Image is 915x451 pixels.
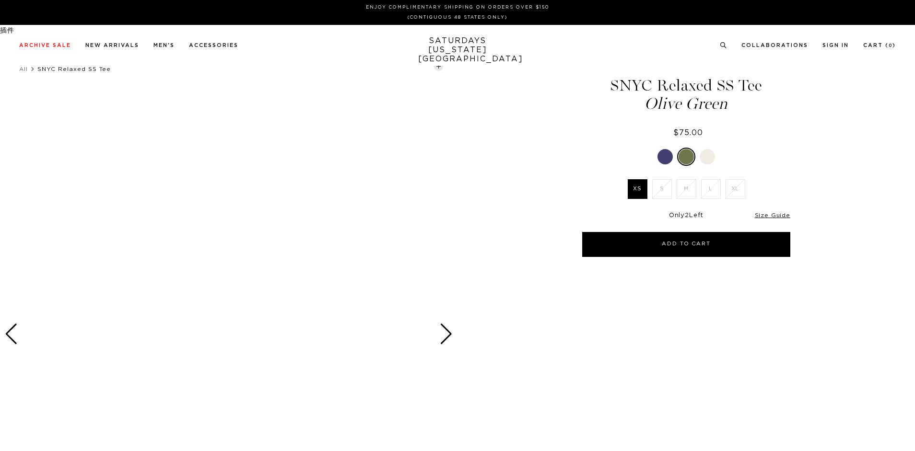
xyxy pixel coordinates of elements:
[673,129,703,137] span: $75.00
[741,43,808,48] a: Collaborations
[189,43,238,48] a: Accessories
[440,324,453,345] div: Next slide
[85,43,139,48] a: New Arrivals
[822,43,849,48] a: Sign In
[863,43,896,48] a: Cart (0)
[628,179,647,199] label: XS
[37,66,111,72] span: SNYC Relaxed SS Tee
[685,212,689,219] span: 2
[5,324,18,345] div: Previous slide
[19,66,28,72] a: All
[418,36,497,64] a: SATURDAYS[US_STATE][GEOGRAPHIC_DATA]
[889,44,892,48] small: 0
[23,4,892,11] p: Enjoy Complimentary Shipping on Orders Over $150
[23,14,892,21] p: (Contiguous 48 States Only)
[582,232,790,257] button: Add to Cart
[581,96,792,112] span: Olive Green
[581,78,792,112] h1: SNYC Relaxed SS Tee
[582,212,790,220] div: Only Left
[19,43,71,48] a: Archive Sale
[153,43,175,48] a: Men's
[755,212,790,218] a: Size Guide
